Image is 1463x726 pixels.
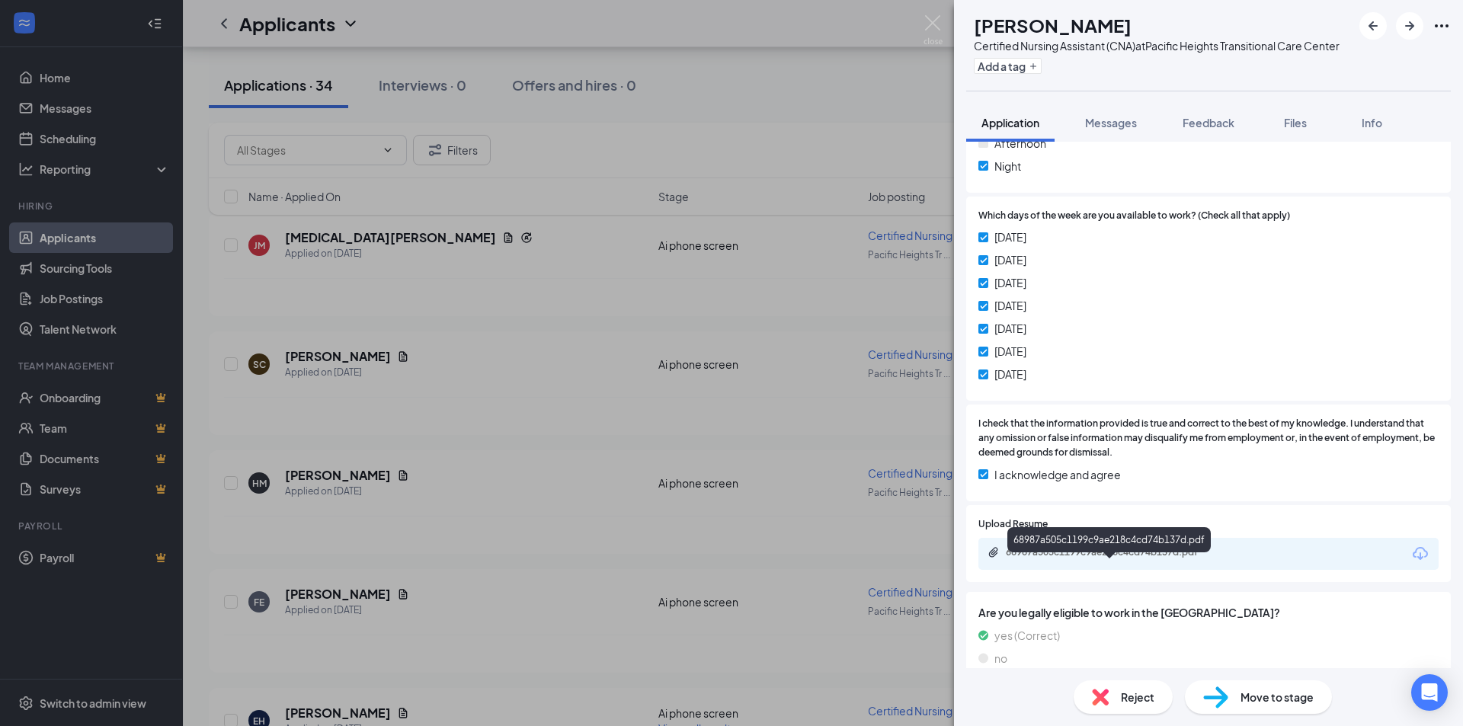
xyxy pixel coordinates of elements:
[974,12,1132,38] h1: [PERSON_NAME]
[994,251,1026,268] span: [DATE]
[974,58,1042,74] button: PlusAdd a tag
[1411,545,1429,563] svg: Download
[994,297,1026,314] span: [DATE]
[1362,116,1382,130] span: Info
[994,466,1121,483] span: I acknowledge and agree
[994,274,1026,291] span: [DATE]
[1006,546,1219,558] div: 68987a505c1199c9ae218c4cd74b137d.pdf
[1121,689,1154,705] span: Reject
[988,546,1234,561] a: Paperclip68987a505c1199c9ae218c4cd74b137d.pdf
[1433,17,1451,35] svg: Ellipses
[978,517,1048,532] span: Upload Resume
[994,158,1021,174] span: Night
[1396,12,1423,40] button: ArrowRight
[1085,116,1137,130] span: Messages
[1364,17,1382,35] svg: ArrowLeftNew
[994,366,1026,382] span: [DATE]
[988,546,1000,558] svg: Paperclip
[1284,116,1307,130] span: Files
[1411,674,1448,711] div: Open Intercom Messenger
[1029,62,1038,71] svg: Plus
[981,116,1039,130] span: Application
[994,135,1046,152] span: Afternoon
[1241,689,1314,705] span: Move to stage
[974,38,1340,53] div: Certified Nursing Assistant (CNA) at Pacific Heights Transitional Care Center
[994,320,1026,337] span: [DATE]
[994,650,1007,667] span: no
[994,343,1026,360] span: [DATE]
[978,604,1439,621] span: Are you legally eligible to work in the [GEOGRAPHIC_DATA]?
[1359,12,1387,40] button: ArrowLeftNew
[1007,527,1211,552] div: 68987a505c1199c9ae218c4cd74b137d.pdf
[1401,17,1419,35] svg: ArrowRight
[978,209,1290,223] span: Which days of the week are you available to work? (Check all that apply)
[978,417,1439,460] span: I check that the information provided is true and correct to the best of my knowledge. I understa...
[1183,116,1234,130] span: Feedback
[994,627,1060,644] span: yes (Correct)
[994,229,1026,245] span: [DATE]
